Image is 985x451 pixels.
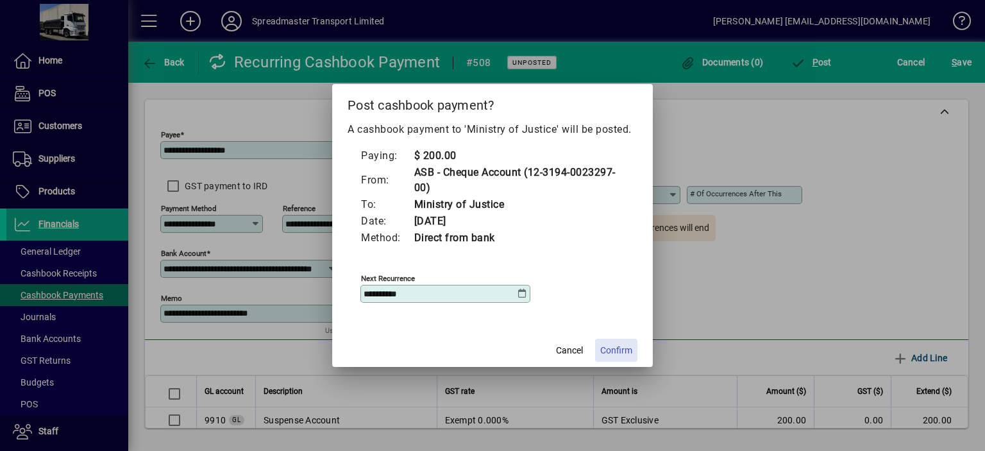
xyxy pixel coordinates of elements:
p: A cashbook payment to 'Ministry of Justice' will be posted. [348,122,637,137]
td: From: [360,164,414,196]
td: Method: [360,230,414,246]
button: Cancel [549,339,590,362]
mat-label: Next recurrence [361,274,415,283]
td: Paying: [360,148,414,164]
span: Confirm [600,344,632,357]
td: [DATE] [414,213,625,230]
button: Confirm [595,339,637,362]
td: $ 200.00 [414,148,625,164]
td: Direct from bank [414,230,625,246]
td: ASB - Cheque Account (12-3194-0023297-00) [414,164,625,196]
span: Cancel [556,344,583,357]
td: Date: [360,213,414,230]
td: Ministry of Justice [414,196,625,213]
td: To: [360,196,414,213]
h2: Post cashbook payment? [332,84,653,121]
